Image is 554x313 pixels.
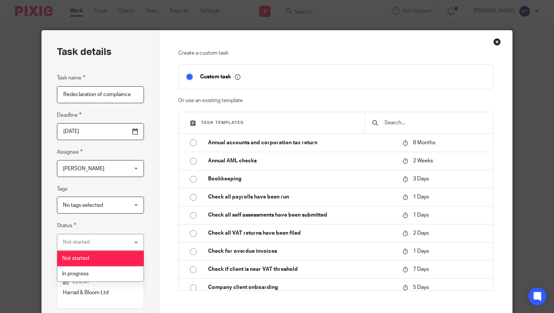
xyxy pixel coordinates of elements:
[201,121,244,125] span: Task templates
[413,249,429,254] span: 1 Days
[208,284,395,291] p: Company client onboarding
[208,139,395,147] p: Annual accounts and corporation tax return
[413,194,429,200] span: 1 Days
[413,176,429,182] span: 3 Days
[208,266,395,273] p: Check if client is near VAT threshold
[384,119,485,127] input: Search...
[178,97,493,104] p: Or use an existing template
[208,157,395,165] p: Annual AML checks
[413,231,429,236] span: 2 Days
[208,247,395,255] p: Check for overdue invoices
[57,86,144,103] input: Task name
[63,289,138,296] p: Harrad & Bloom Ltd
[57,221,76,230] label: Status
[208,229,395,237] p: Check all VAT returns have been filed
[63,166,104,171] span: [PERSON_NAME]
[57,185,67,193] label: Tags
[57,111,81,119] label: Deadline
[208,193,395,201] p: Check all payrolls have been run
[57,123,144,140] input: Pick a date
[413,212,429,218] span: 1 Days
[493,38,501,46] div: Close this dialog window
[57,73,85,82] label: Task name
[62,271,89,276] span: In progress
[413,140,435,145] span: 8 Months
[413,285,429,290] span: 5 Days
[57,46,112,58] h2: Task details
[63,240,90,245] div: Not started
[413,267,429,272] span: 7 Days
[200,73,240,80] p: Custom task
[413,158,433,163] span: 2 Weeks
[57,148,83,156] label: Assignee
[63,279,138,285] p: Client
[178,49,493,57] p: Create a custom task
[62,256,89,261] span: Not started
[63,203,103,208] span: No tags selected
[208,175,395,183] p: Bookkeeping
[208,211,395,219] p: Check all self assessments have been submitted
